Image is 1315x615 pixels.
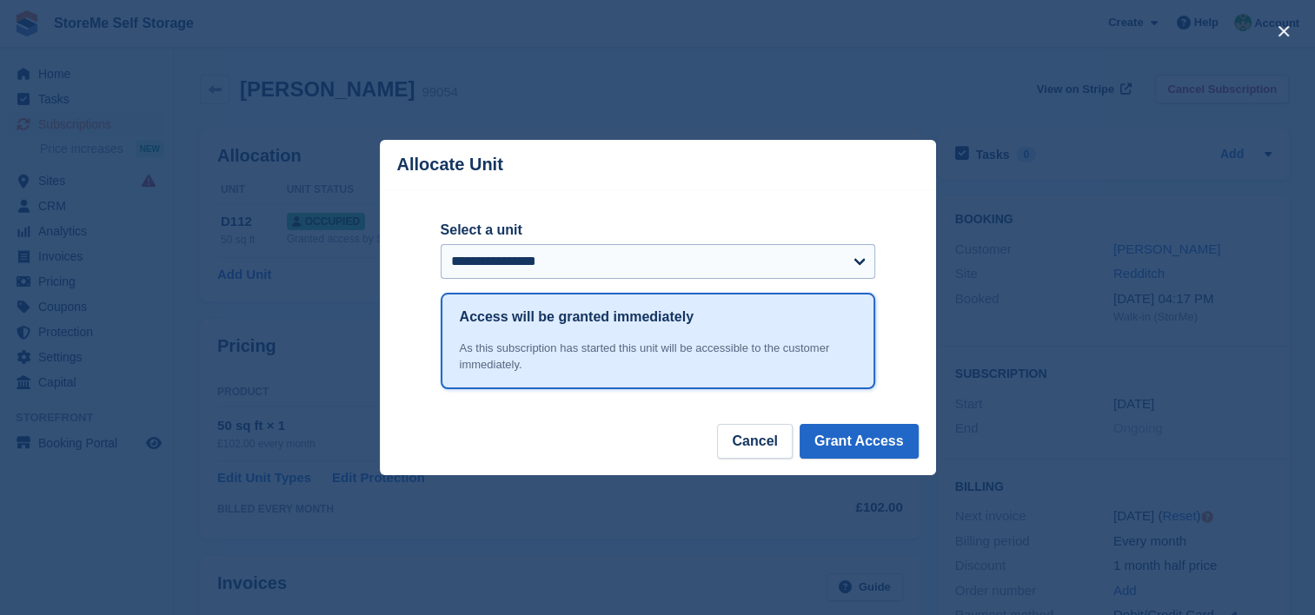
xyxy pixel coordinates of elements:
[460,307,694,327] h1: Access will be granted immediately
[397,155,503,175] p: Allocate Unit
[460,340,856,374] div: As this subscription has started this unit will be accessible to the customer immediately.
[800,424,919,459] button: Grant Access
[1270,17,1298,45] button: close
[441,220,875,241] label: Select a unit
[717,424,792,459] button: Cancel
